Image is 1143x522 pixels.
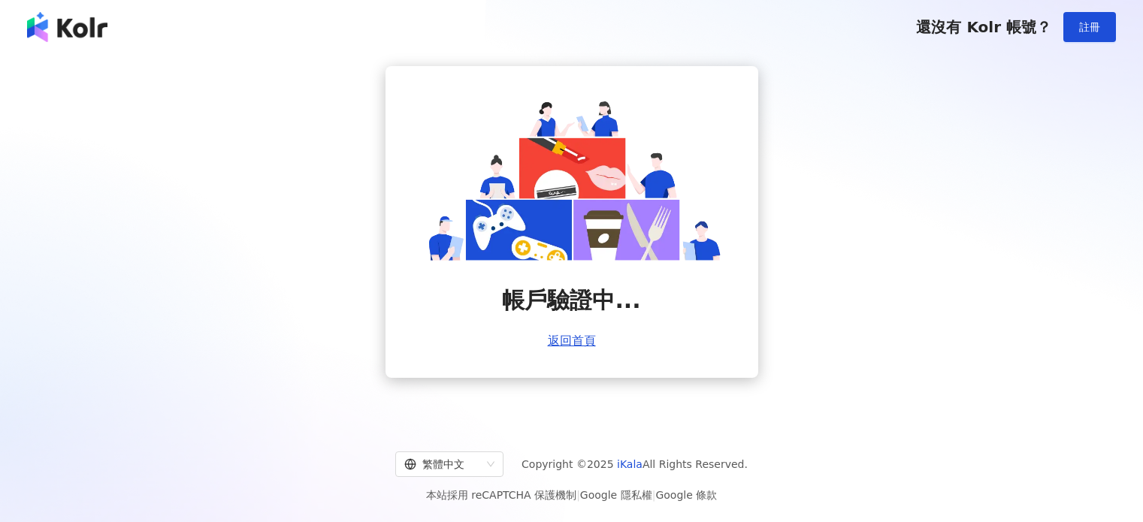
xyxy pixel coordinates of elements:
span: 帳戶驗證中... [502,285,640,316]
span: 註冊 [1079,21,1100,33]
span: | [576,489,580,501]
span: 還沒有 Kolr 帳號？ [916,18,1051,36]
a: Google 條款 [655,489,717,501]
button: 註冊 [1063,12,1116,42]
a: iKala [617,458,643,470]
div: 繁體中文 [404,452,481,476]
span: Copyright © 2025 All Rights Reserved. [522,455,748,473]
img: logo [27,12,107,42]
span: | [652,489,656,501]
span: 本站採用 reCAPTCHA 保護機制 [426,486,717,504]
img: account is verifying [422,96,722,261]
a: Google 隱私權 [580,489,652,501]
a: 返回首頁 [548,334,596,348]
